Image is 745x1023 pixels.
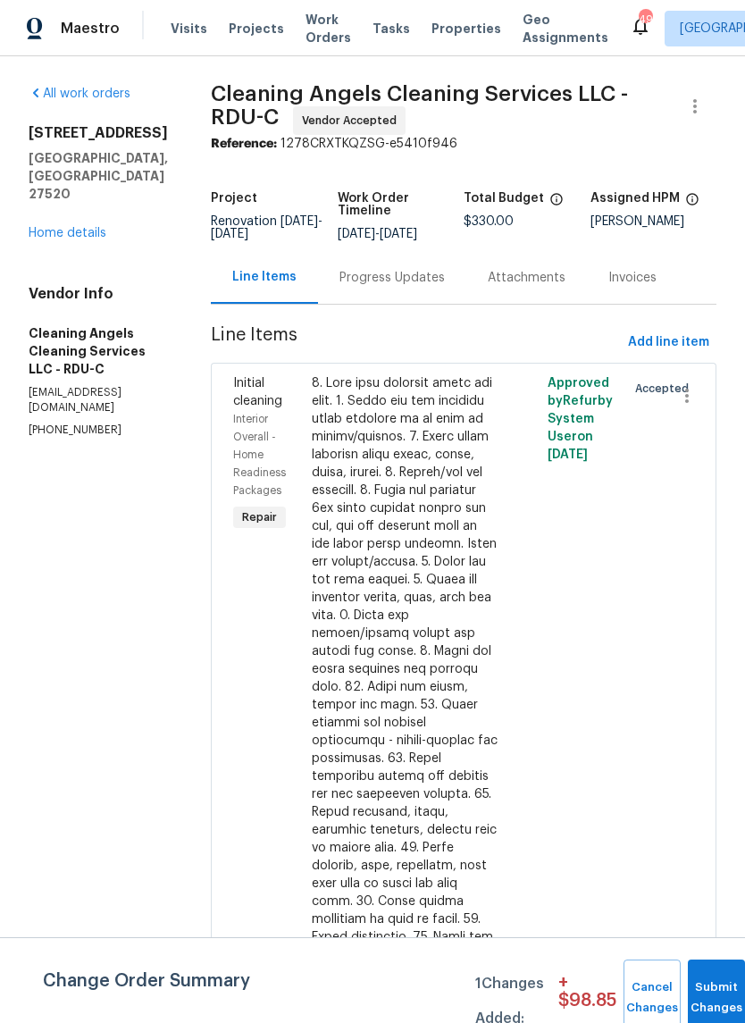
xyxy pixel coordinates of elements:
[339,269,445,287] div: Progress Updates
[233,377,282,407] span: Initial cleaning
[29,423,168,438] p: [PHONE_NUMBER]
[639,11,651,29] div: 49
[211,228,248,240] span: [DATE]
[29,285,168,303] h4: Vendor Info
[229,20,284,38] span: Projects
[211,135,716,153] div: 1278CRXTKQZSG-e5410f946
[685,192,699,215] span: The hpm assigned to this work order.
[29,227,106,239] a: Home details
[632,977,672,1019] span: Cancel Changes
[280,215,318,228] span: [DATE]
[211,215,322,240] span: Renovation
[338,192,465,217] h5: Work Order Timeline
[464,192,544,205] h5: Total Budget
[380,228,417,240] span: [DATE]
[523,11,608,46] span: Geo Assignments
[171,20,207,38] span: Visits
[29,88,130,100] a: All work orders
[29,149,168,203] h5: [GEOGRAPHIC_DATA], [GEOGRAPHIC_DATA] 27520
[211,326,621,359] span: Line Items
[608,269,657,287] div: Invoices
[697,977,736,1019] span: Submit Changes
[590,215,717,228] div: [PERSON_NAME]
[590,192,680,205] h5: Assigned HPM
[338,228,375,240] span: [DATE]
[628,331,709,354] span: Add line item
[548,377,613,461] span: Approved by Refurby System User on
[306,11,351,46] span: Work Orders
[549,192,564,215] span: The total cost of line items that have been proposed by Opendoor. This sum includes line items th...
[211,215,322,240] span: -
[338,228,417,240] span: -
[29,124,168,142] h2: [STREET_ADDRESS]
[464,215,514,228] span: $330.00
[302,112,404,130] span: Vendor Accepted
[635,380,696,398] span: Accepted
[235,508,284,526] span: Repair
[372,22,410,35] span: Tasks
[29,324,168,378] h5: Cleaning Angels Cleaning Services LLC - RDU-C
[29,385,168,415] p: [EMAIL_ADDRESS][DOMAIN_NAME]
[61,20,120,38] span: Maestro
[211,138,277,150] b: Reference:
[233,414,286,496] span: Interior Overall - Home Readiness Packages
[621,326,716,359] button: Add line item
[488,269,565,287] div: Attachments
[211,192,257,205] h5: Project
[548,449,588,461] span: [DATE]
[211,83,628,128] span: Cleaning Angels Cleaning Services LLC - RDU-C
[431,20,501,38] span: Properties
[232,268,297,286] div: Line Items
